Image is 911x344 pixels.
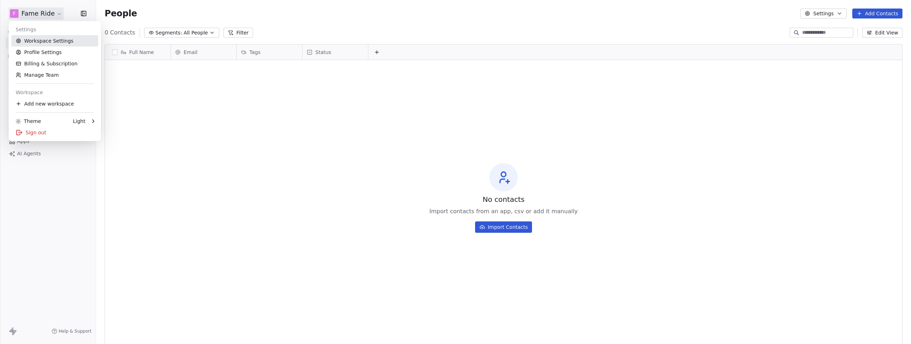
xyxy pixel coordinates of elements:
a: Billing & Subscription [11,58,98,69]
div: Theme [16,118,41,125]
div: Settings [11,24,98,35]
a: Manage Team [11,69,98,81]
div: Workspace [11,87,98,98]
div: Add new workspace [11,98,98,109]
a: Profile Settings [11,47,98,58]
div: Sign out [11,127,98,138]
a: Workspace Settings [11,35,98,47]
div: Light [73,118,85,125]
